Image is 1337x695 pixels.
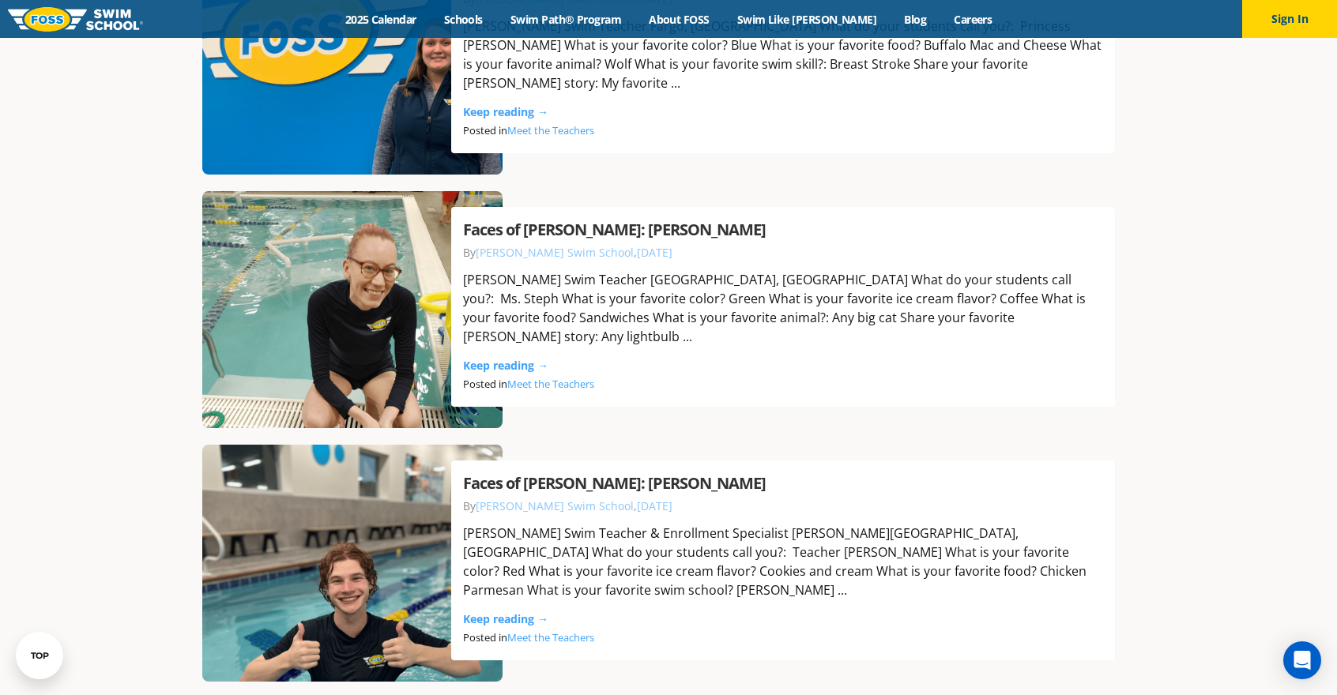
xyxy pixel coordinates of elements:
[463,270,1103,346] div: [PERSON_NAME] Swim Teacher [GEOGRAPHIC_DATA], [GEOGRAPHIC_DATA] What do your students call you?: ...
[463,472,766,494] a: Faces of [PERSON_NAME]: [PERSON_NAME]
[463,17,1103,92] div: [PERSON_NAME] Swim Teacher Fargo, [GEOGRAPHIC_DATA] What do your students call you?: Princess [PE...
[463,245,634,260] span: By
[635,12,724,27] a: About FOSS
[507,630,594,644] a: Meet the Teachers
[496,12,635,27] a: Swim Path® Program
[463,104,548,119] a: Keep reading →
[476,245,634,260] a: [PERSON_NAME] Swim School
[463,219,766,240] a: Faces of [PERSON_NAME]: [PERSON_NAME]
[723,12,891,27] a: Swim Like [PERSON_NAME]
[331,12,430,27] a: 2025 Calendar
[8,7,143,32] img: FOSS Swim School Logo
[507,123,594,137] a: Meet the Teachers
[463,358,548,373] a: Keep reading →
[463,377,602,391] span: Posted in
[463,630,602,644] span: Posted in
[31,651,49,661] div: TOP
[940,12,1006,27] a: Careers
[476,498,634,513] a: [PERSON_NAME] Swim School
[637,498,672,513] a: [DATE]
[463,498,634,513] span: By
[637,245,672,260] a: [DATE]
[463,611,548,626] a: Keep reading →
[891,12,940,27] a: Blog
[634,245,672,260] span: ,
[463,524,1103,599] div: [PERSON_NAME] Swim Teacher & Enrollment Specialist [PERSON_NAME][GEOGRAPHIC_DATA], [GEOGRAPHIC_DA...
[507,377,594,391] a: Meet the Teachers
[463,123,602,137] span: Posted in
[1283,641,1321,679] div: Open Intercom Messenger
[634,498,672,513] span: ,
[430,12,496,27] a: Schools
